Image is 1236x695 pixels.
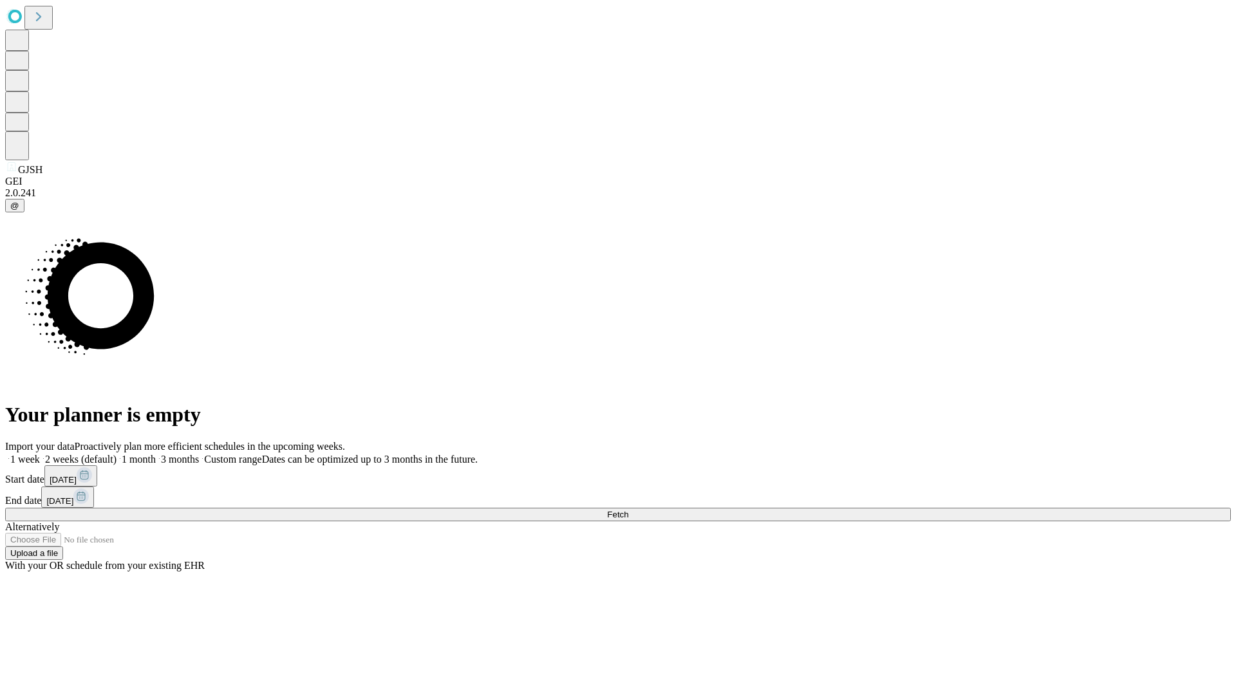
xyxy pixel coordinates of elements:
span: 1 month [122,454,156,465]
button: [DATE] [44,465,97,486]
div: 2.0.241 [5,187,1231,199]
span: Dates can be optimized up to 3 months in the future. [262,454,478,465]
span: Proactively plan more efficient schedules in the upcoming weeks. [75,441,345,452]
h1: Your planner is empty [5,403,1231,427]
button: Fetch [5,508,1231,521]
span: Fetch [607,510,628,519]
span: @ [10,201,19,210]
span: [DATE] [50,475,77,485]
span: With your OR schedule from your existing EHR [5,560,205,571]
button: [DATE] [41,486,94,508]
div: End date [5,486,1231,508]
span: 2 weeks (default) [45,454,117,465]
div: GEI [5,176,1231,187]
span: 1 week [10,454,40,465]
button: @ [5,199,24,212]
span: 3 months [161,454,199,465]
span: Custom range [204,454,261,465]
span: Alternatively [5,521,59,532]
span: GJSH [18,164,42,175]
span: Import your data [5,441,75,452]
button: Upload a file [5,546,63,560]
div: Start date [5,465,1231,486]
span: [DATE] [46,496,73,506]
